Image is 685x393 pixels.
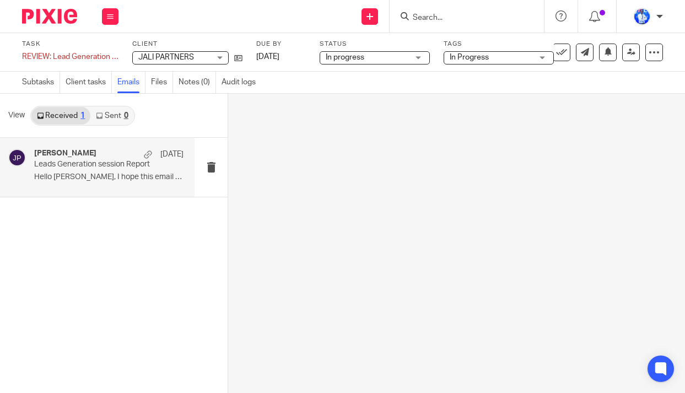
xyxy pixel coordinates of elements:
a: Files [151,72,173,93]
div: 0 [124,112,128,120]
img: WhatsApp%20Image%202022-01-17%20at%2010.26.43%20PM.jpeg [633,8,651,25]
label: Client [132,40,242,49]
label: Task [22,40,118,49]
a: Sent0 [90,107,133,125]
a: Received1 [31,107,90,125]
div: REVIEW: Lead Generation recording [22,51,118,62]
img: Pixie [22,9,77,24]
p: Leads Generation session Report [34,160,154,169]
a: Notes (0) [179,72,216,93]
input: Search [412,13,511,23]
a: Subtasks [22,72,60,93]
a: Client tasks [66,72,112,93]
span: JALI PARTNERS [138,53,194,61]
h4: [PERSON_NAME] [34,149,96,158]
label: Tags [444,40,554,49]
span: In Progress [450,53,489,61]
span: [DATE] [256,53,279,61]
a: Emails [117,72,145,93]
span: View [8,110,25,121]
img: svg%3E [8,149,26,166]
label: Due by [256,40,306,49]
div: 1 [80,112,85,120]
p: Hello [PERSON_NAME], I hope this email finds you... [34,173,184,182]
a: Audit logs [222,72,261,93]
p: [DATE] [160,149,184,160]
label: Status [320,40,430,49]
span: In progress [326,53,364,61]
